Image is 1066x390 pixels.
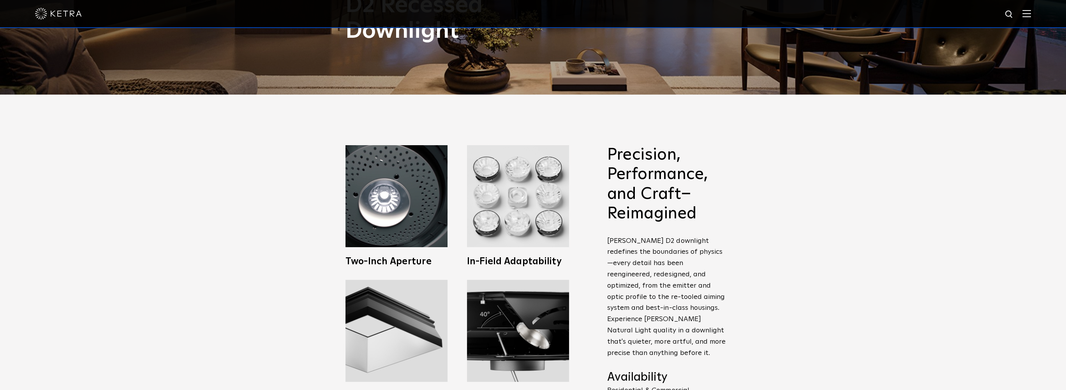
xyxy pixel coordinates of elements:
[467,145,569,247] img: Ketra D2 LED Downlight fixtures with Wireless Control
[607,145,728,224] h2: Precision, Performance, and Craft–Reimagined
[35,8,82,19] img: ketra-logo-2019-white
[467,280,569,382] img: Adjustable downlighting with 40 degree tilt
[607,370,728,385] h4: Availability
[345,257,448,266] h3: Two-Inch Aperture
[345,280,448,382] img: Ketra full spectrum lighting fixtures
[345,145,448,247] img: Ketra 2
[1022,10,1031,17] img: Hamburger%20Nav.svg
[467,257,569,266] h3: In-Field Adaptability
[607,235,728,359] p: [PERSON_NAME] D2 downlight redefines the boundaries of physics—every detail has been reengineered...
[1004,10,1014,19] img: search icon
